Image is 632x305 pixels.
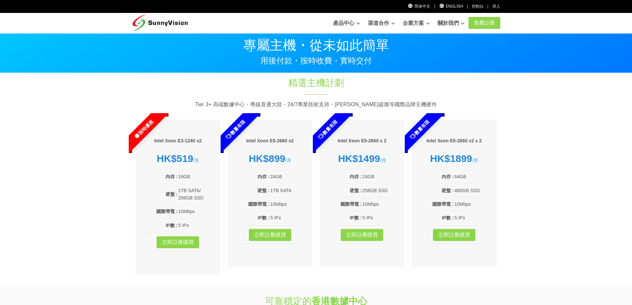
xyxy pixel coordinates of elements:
a: English [439,4,463,9]
td: 1TB SATA/ 256GB SSD [178,187,210,202]
td: 24GB [270,173,303,181]
a: 立即註冊購買 [433,229,475,241]
td: 5 IPs [178,221,210,229]
b: 硬盤 : [257,188,270,193]
td: 5 IPs [362,214,394,222]
b: 國際帶寬 : [248,201,270,207]
div: /月 [422,153,487,165]
b: 國際帶寬 : [340,201,362,207]
b: 內存 : [257,174,270,179]
td: 256GB SSD [362,187,394,194]
b: 硬盤 : [442,188,454,193]
a: 立即註冊購買 [341,229,383,241]
h6: Intel Xeon E5-2660 x2 [238,138,303,144]
span: 數量有限 [300,102,355,157]
b: IP數 : [442,215,454,220]
td: 1TB SATA [270,187,303,194]
td: 5 IPs [454,214,487,222]
strong: HK$899 [249,153,285,164]
td: 24GB [362,173,394,181]
span: 數量有限 [208,102,263,157]
span: 限時優惠 [115,102,171,157]
div: /月 [146,153,211,165]
b: 國際帶寬 : [432,201,454,207]
td: 10Mbps [178,207,210,215]
strong: HK$1899 [430,153,472,164]
b: IP數 : [258,215,270,220]
b: IP數 : [350,215,362,220]
h6: Intel Xeon E5-2660 v2 x 2 [422,138,487,144]
b: 國際帶寬 : [156,209,178,214]
a: 產品中心 [333,17,360,30]
td: 16GB [178,173,210,181]
p: 用後付款・按時收費・實時交付 [132,57,500,65]
td: 5 IPs [270,214,303,222]
h6: Intel Xeon E3-1240 v2 [146,138,211,144]
a: 简体中文 [408,4,431,9]
span: 數量有限 [392,102,448,157]
b: 內存 : [166,174,178,179]
td: 64GB [454,173,487,181]
a: 立即註冊購買 [249,229,291,241]
a: 免費註冊 [468,17,500,29]
p: Tier 3+ 高端數據中心・專線直通大陸・24/7專業技術支持・[PERSON_NAME]超微等國際品牌主機硬件 [132,100,500,109]
td: 480GB SSD [454,187,487,194]
b: IP數 : [166,223,177,228]
div: /月 [238,153,303,165]
a: 關於我們 [438,17,464,30]
li: | [487,3,488,10]
b: 內存 : [350,174,362,179]
p: 專屬主機・從未如此簡單 [132,38,500,52]
strong: HK$1499 [338,153,380,164]
td: 10Mbps [362,200,394,208]
a: 立即註冊購買 [157,236,199,248]
div: /月 [330,153,395,165]
strong: HK$519 [157,153,193,164]
a: 渠道合作 [368,17,395,30]
li: | [467,3,468,10]
h1: 精選主機計劃 [206,76,427,89]
h6: Intel Xeon E5-2660 x 2 [330,138,395,144]
li: | [434,3,435,10]
b: 硬盤 : [350,188,362,193]
td: 10Mbps [270,200,303,208]
td: 10Mbps [454,200,487,208]
a: 企業方案 [403,17,430,30]
b: 硬盤 : [166,191,178,197]
a: 登入 [492,4,500,9]
a: 控制台 [472,4,484,9]
b: 內存 : [442,174,454,179]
